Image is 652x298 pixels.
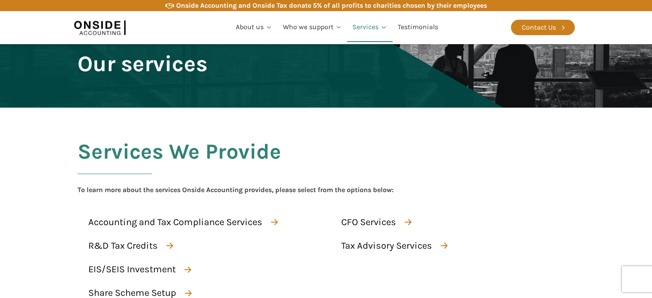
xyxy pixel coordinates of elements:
[278,13,348,42] a: Who we support
[331,213,419,232] a: CFO Services
[88,215,262,230] div: Accounting and Tax Compliance Services
[331,236,455,256] a: Tax Advisory Services
[78,140,281,184] h2: Services We Provide
[231,13,278,42] a: About us
[78,213,285,232] a: Accounting and Tax Compliance Services
[341,215,396,230] div: CFO Services
[74,18,126,37] img: Onside Accounting
[522,22,556,33] div: Contact Us
[511,20,575,35] a: Contact Us
[78,260,199,279] a: EIS/SEIS Investment
[347,13,393,42] a: Services
[88,262,176,277] div: EIS/SEIS Investment
[78,236,181,256] a: R&D Tax Credits
[78,184,394,196] div: To learn more about the services Onside Accounting provides, please select from the options below:
[341,238,432,253] div: Tax Advisory Services
[88,238,158,253] div: R&D Tax Credits
[78,52,207,75] span: Our services
[393,13,443,42] a: Testimonials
